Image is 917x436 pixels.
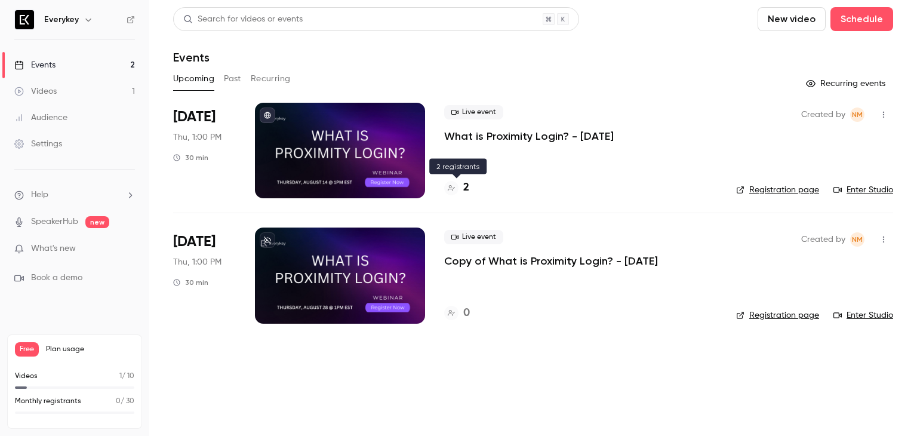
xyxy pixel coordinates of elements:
span: Live event [444,105,503,119]
span: What's new [31,242,76,255]
h4: 0 [463,305,470,321]
h4: 2 [463,180,469,196]
button: New video [758,7,826,31]
span: Free [15,342,39,357]
span: new [85,216,109,228]
button: Recurring events [801,74,893,93]
div: Settings [14,138,62,150]
li: help-dropdown-opener [14,189,135,201]
img: Everykey [15,10,34,29]
span: Live event [444,230,503,244]
span: Created by [801,108,845,122]
p: / 30 [116,396,134,407]
div: Audience [14,112,67,124]
a: Registration page [736,184,819,196]
span: NM [852,108,863,122]
div: Videos [14,85,57,97]
h1: Events [173,50,210,65]
button: Past [224,69,241,88]
span: Created by [801,232,845,247]
span: Help [31,189,48,201]
span: Book a demo [31,272,82,284]
button: Schedule [830,7,893,31]
div: Search for videos or events [183,13,303,26]
a: Copy of What is Proximity Login? - [DATE] [444,254,658,268]
span: Thu, 1:00 PM [173,131,221,143]
a: 0 [444,305,470,321]
div: 30 min [173,153,208,162]
span: Plan usage [46,345,134,354]
a: What is Proximity Login? - [DATE] [444,129,614,143]
p: / 10 [119,371,134,382]
p: Videos [15,371,38,382]
span: [DATE] [173,232,216,251]
div: Aug 28 Thu, 1:00 PM (America/New York) [173,228,236,323]
div: Aug 14 Thu, 1:00 PM (America/New York) [173,103,236,198]
div: Events [14,59,56,71]
span: 1 [119,373,122,380]
a: Enter Studio [833,184,893,196]
div: 30 min [173,278,208,287]
a: 2 [444,180,469,196]
a: Registration page [736,309,819,321]
button: Recurring [251,69,291,88]
button: Upcoming [173,69,214,88]
span: NM [852,232,863,247]
span: 0 [116,398,121,405]
p: Monthly registrants [15,396,81,407]
span: Nick Marsteller [850,232,864,247]
h6: Everykey [44,14,79,26]
a: Enter Studio [833,309,893,321]
span: [DATE] [173,108,216,127]
span: Nick Marsteller [850,108,864,122]
a: SpeakerHub [31,216,78,228]
span: Thu, 1:00 PM [173,256,221,268]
